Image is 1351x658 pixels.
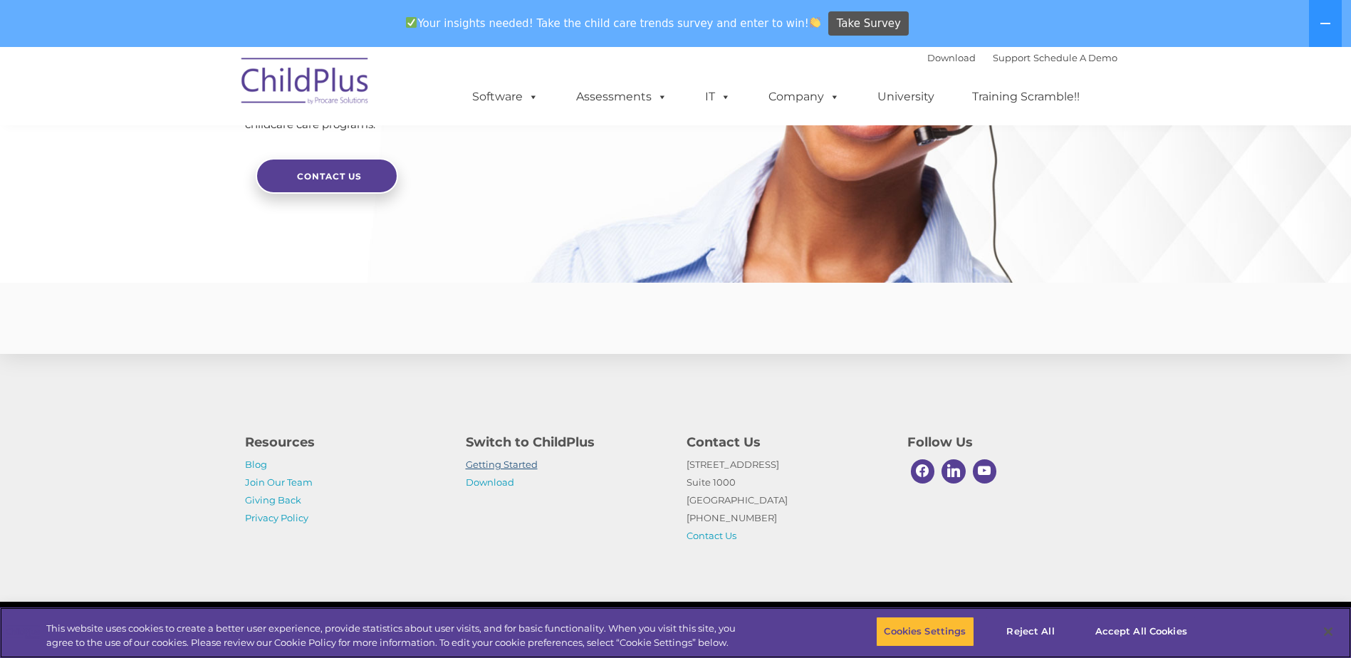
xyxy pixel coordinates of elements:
a: IT [691,83,745,111]
h4: Resources [245,432,444,452]
a: Training Scramble!! [958,83,1094,111]
a: Company [754,83,854,111]
font: | [927,52,1117,63]
a: Contact Us [256,158,398,194]
a: Software [458,83,553,111]
a: Facebook [907,456,939,487]
p: [STREET_ADDRESS] Suite 1000 [GEOGRAPHIC_DATA] [PHONE_NUMBER] [687,456,886,545]
h4: Switch to ChildPlus [466,432,665,452]
a: Youtube [969,456,1001,487]
img: ✅ [406,17,417,28]
a: University [863,83,949,111]
a: Giving Back [245,494,301,506]
a: Join Our Team [245,476,313,488]
div: This website uses cookies to create a better user experience, provide statistics about user visit... [46,622,743,649]
span: Take Survey [837,11,901,36]
a: Take Survey [828,11,909,36]
h4: Follow Us [907,432,1107,452]
a: Download [466,476,514,488]
a: Assessments [562,83,682,111]
h4: Contact Us [687,432,886,452]
a: Blog [245,459,267,470]
a: Download [927,52,976,63]
span: Contact Us [297,171,362,182]
img: 👏 [810,17,820,28]
img: ChildPlus by Procare Solutions [234,48,377,119]
a: Privacy Policy [245,512,308,523]
a: Contact Us [687,530,736,541]
a: Schedule A Demo [1033,52,1117,63]
a: Getting Started [466,459,538,470]
button: Reject All [986,617,1075,647]
button: Cookies Settings [876,617,974,647]
button: Accept All Cookies [1087,617,1195,647]
a: Linkedin [938,456,969,487]
button: Close [1313,616,1344,647]
a: Support [993,52,1031,63]
span: Your insights needed! Take the child care trends survey and enter to win! [400,9,827,37]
